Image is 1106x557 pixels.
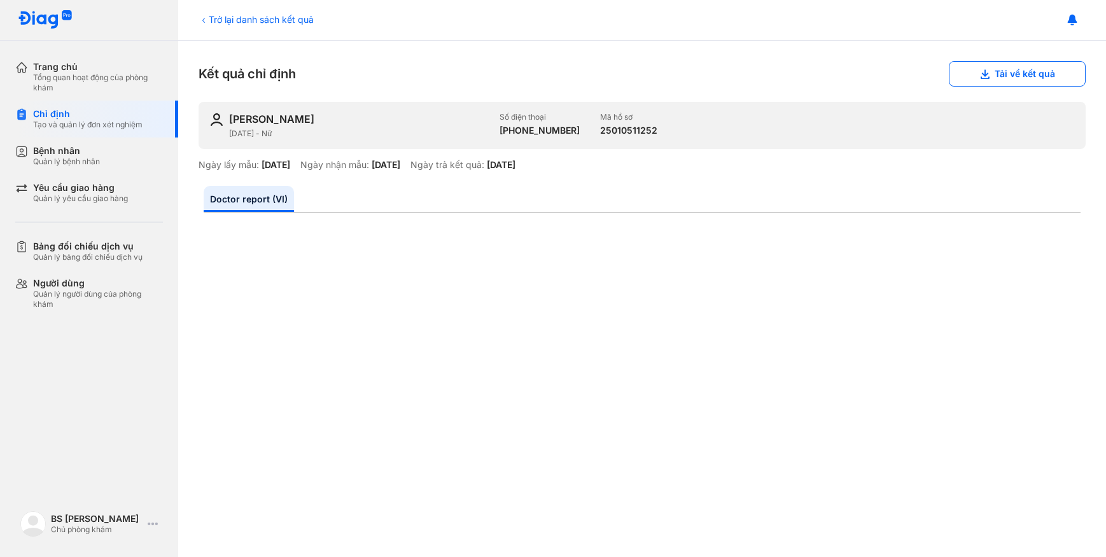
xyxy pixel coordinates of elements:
[500,112,580,122] div: Số điện thoại
[33,278,163,289] div: Người dùng
[487,159,515,171] div: [DATE]
[33,194,128,204] div: Quản lý yêu cầu giao hàng
[204,186,294,212] a: Doctor report (VI)
[51,513,143,525] div: BS [PERSON_NAME]
[199,61,1086,87] div: Kết quả chỉ định
[372,159,400,171] div: [DATE]
[600,125,657,136] div: 25010511252
[500,125,580,136] div: [PHONE_NUMBER]
[33,108,143,120] div: Chỉ định
[199,13,314,26] div: Trở lại danh sách kết quả
[20,511,46,537] img: logo
[600,112,657,122] div: Mã hồ sơ
[949,61,1086,87] button: Tải về kết quả
[410,159,484,171] div: Ngày trả kết quả:
[209,112,224,127] img: user-icon
[33,73,163,93] div: Tổng quan hoạt động của phòng khám
[33,252,143,262] div: Quản lý bảng đối chiếu dịch vụ
[33,61,163,73] div: Trang chủ
[33,120,143,130] div: Tạo và quản lý đơn xét nghiệm
[33,145,100,157] div: Bệnh nhân
[229,129,489,139] div: [DATE] - Nữ
[262,159,290,171] div: [DATE]
[33,289,163,309] div: Quản lý người dùng của phòng khám
[33,182,128,194] div: Yêu cầu giao hàng
[33,241,143,252] div: Bảng đối chiếu dịch vụ
[33,157,100,167] div: Quản lý bệnh nhân
[229,112,314,126] div: [PERSON_NAME]
[199,159,259,171] div: Ngày lấy mẫu:
[51,525,143,535] div: Chủ phòng khám
[18,10,73,30] img: logo
[300,159,369,171] div: Ngày nhận mẫu:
